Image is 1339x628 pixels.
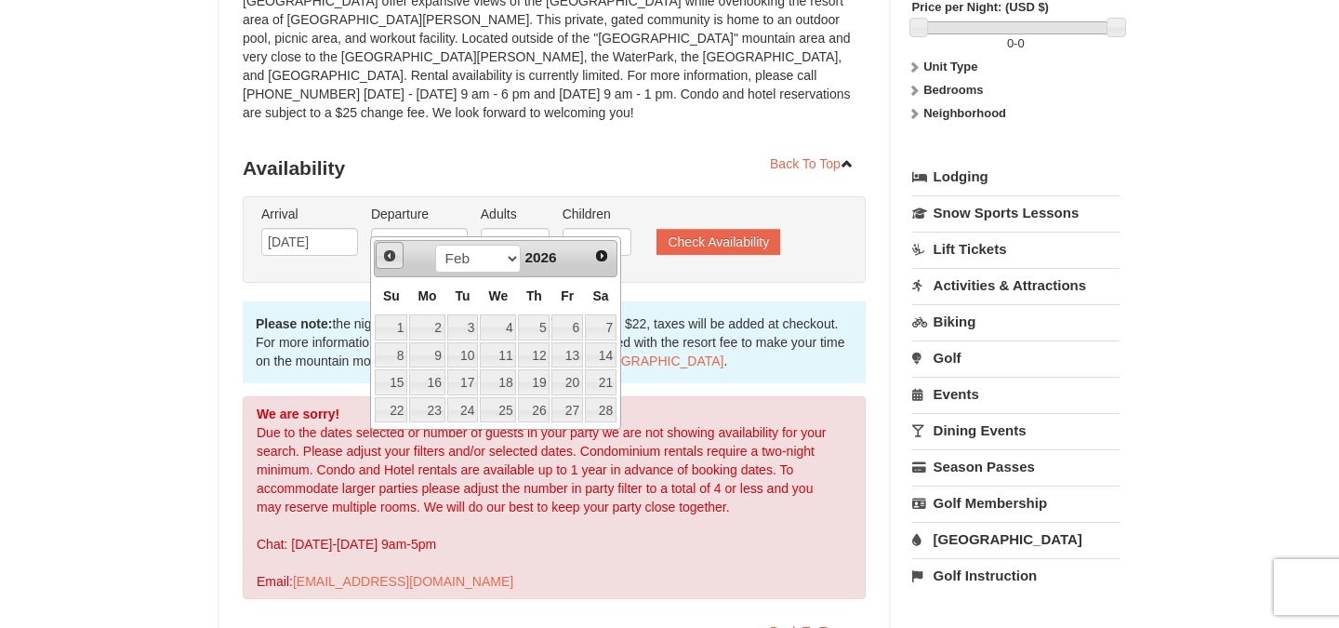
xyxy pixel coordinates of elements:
[480,397,516,423] a: 25
[584,314,617,341] td: available
[912,34,1120,53] label: -
[446,341,480,369] td: available
[447,342,479,368] a: 10
[912,522,1120,556] a: [GEOGRAPHIC_DATA]
[550,368,584,396] td: available
[912,413,1120,448] a: Dining Events
[479,341,517,369] td: available
[923,106,1006,120] strong: Neighborhood
[479,368,517,396] td: available
[589,243,615,269] a: Next
[551,342,583,368] a: 13
[243,301,866,383] div: the nightly rates below include a daily resort fee of $22, taxes will be added at checkout. For m...
[584,368,617,396] td: available
[446,314,480,341] td: available
[585,397,616,423] a: 28
[518,397,550,423] a: 26
[912,268,1120,302] a: Activities & Attractions
[551,314,583,341] a: 6
[480,314,516,341] a: 4
[592,288,608,303] span: Saturday
[408,368,445,396] td: available
[912,449,1120,484] a: Season Passes
[912,232,1120,266] a: Lift Tickets
[409,342,444,368] a: 9
[584,341,617,369] td: available
[551,369,583,395] a: 20
[584,396,617,424] td: available
[912,341,1120,375] a: Golf
[585,314,616,341] a: 7
[481,205,550,223] label: Adults
[374,396,408,424] td: available
[1007,36,1014,50] span: 0
[912,160,1120,194] a: Lodging
[517,341,550,369] td: available
[446,368,480,396] td: available
[480,342,516,368] a: 11
[561,288,574,303] span: Friday
[375,314,407,341] a: 1
[382,248,397,263] span: Prev
[517,396,550,424] td: available
[518,369,550,395] a: 19
[374,314,408,341] td: available
[550,396,584,424] td: available
[374,368,408,396] td: available
[446,396,480,424] td: available
[585,369,616,395] a: 21
[923,83,983,97] strong: Bedrooms
[447,314,479,341] a: 3
[480,369,516,395] a: 18
[409,314,444,341] a: 2
[257,407,339,421] strong: We are sorry!
[243,150,866,187] h3: Availability
[375,369,407,395] a: 15
[293,574,513,589] a: [EMAIL_ADDRESS][DOMAIN_NAME]
[550,341,584,369] td: available
[447,369,479,395] a: 17
[479,396,517,424] td: available
[243,396,866,599] div: Due to the dates selected or number of guests in your party we are not showing availability for y...
[912,304,1120,339] a: Biking
[409,369,444,395] a: 16
[375,397,407,423] a: 22
[479,314,517,341] td: available
[912,558,1120,593] a: Golf Instruction
[594,248,609,263] span: Next
[371,205,468,223] label: Departure
[526,288,542,303] span: Thursday
[517,368,550,396] td: available
[912,486,1120,520] a: Golf Membership
[383,288,400,303] span: Sunday
[408,341,445,369] td: available
[409,397,444,423] a: 23
[374,341,408,369] td: available
[489,288,509,303] span: Wednesday
[656,229,780,255] button: Check Availability
[517,314,550,341] td: available
[375,342,407,368] a: 8
[758,150,866,178] a: Back To Top
[563,205,631,223] label: Children
[912,377,1120,411] a: Events
[1017,36,1024,50] span: 0
[923,60,977,73] strong: Unit Type
[376,242,404,270] a: Prev
[456,288,471,303] span: Tuesday
[585,342,616,368] a: 14
[524,249,556,265] span: 2026
[518,342,550,368] a: 12
[912,195,1120,230] a: Snow Sports Lessons
[261,205,358,223] label: Arrival
[408,314,445,341] td: available
[408,396,445,424] td: available
[550,314,584,341] td: available
[418,288,436,303] span: Monday
[518,314,550,341] a: 5
[256,316,332,331] strong: Please note:
[551,397,583,423] a: 27
[447,397,479,423] a: 24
